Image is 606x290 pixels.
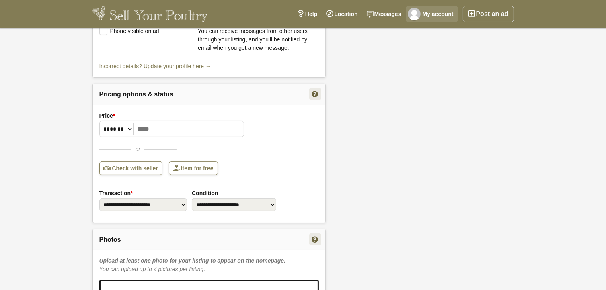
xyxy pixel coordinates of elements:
a: Help [293,6,322,22]
a: Messages [362,6,406,22]
h2: Photos [93,229,325,250]
a: Check with seller [99,161,162,175]
div: You can upload up to 4 pictures per listing. [99,257,319,274]
label: Transaction [99,189,187,198]
label: Phone visible on ad [99,27,159,34]
label: Price [99,112,319,120]
a: Post an ad [463,6,514,22]
span: or [136,145,140,153]
a: Location [322,6,362,22]
a: My account [406,6,458,22]
img: Ms Edmunds [408,8,421,20]
label: Condition [192,189,276,198]
h2: Pricing options & status [93,84,325,104]
img: Sell Your Poultry [92,6,208,22]
a: Incorrect details? Update your profile here → [99,62,212,71]
p: You can receive messages from other users through your listing, and you'll be notified by email w... [198,27,318,52]
a: Item for free [169,161,218,175]
b: Upload at least one photo for your listing to appear on the homepage. [99,257,286,264]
